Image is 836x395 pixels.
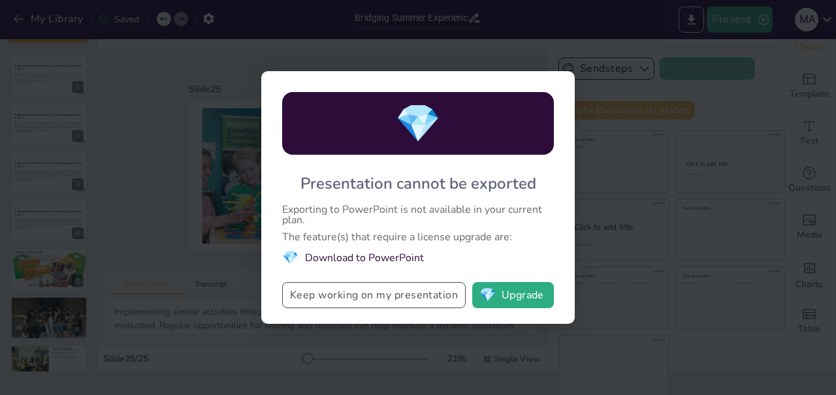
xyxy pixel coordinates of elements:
[395,99,441,149] span: diamond
[282,282,466,308] button: Keep working on my presentation
[472,282,554,308] button: diamondUpgrade
[282,249,298,266] span: diamond
[479,289,496,302] span: diamond
[282,204,554,225] div: Exporting to PowerPoint is not available in your current plan.
[300,173,536,194] div: Presentation cannot be exported
[282,249,554,266] li: Download to PowerPoint
[282,232,554,242] div: The feature(s) that require a license upgrade are:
